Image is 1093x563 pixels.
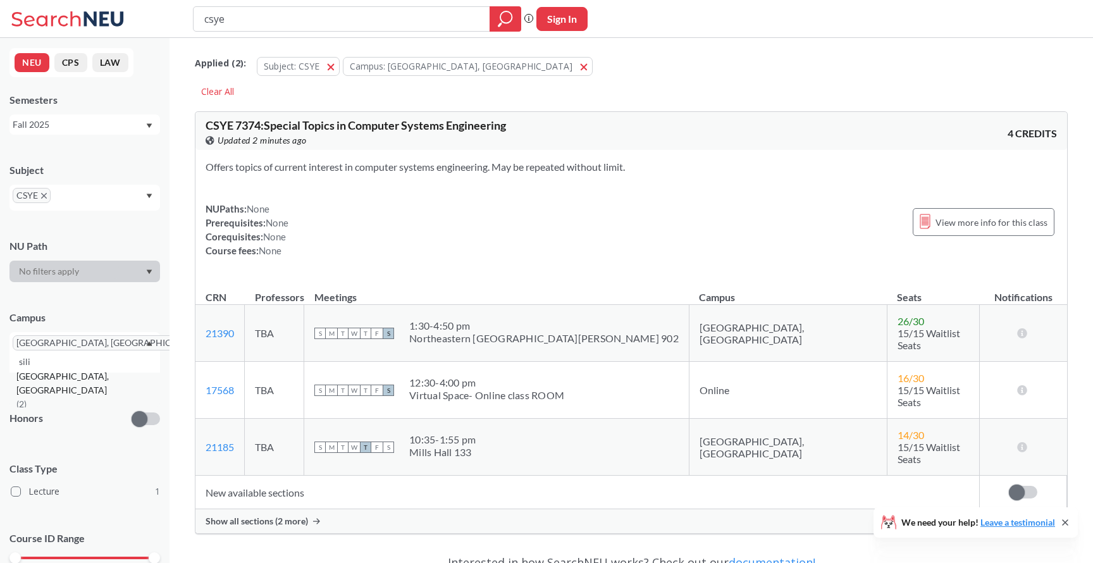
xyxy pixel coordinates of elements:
[245,305,304,362] td: TBA
[898,327,960,351] span: 15/15 Waitlist Seats
[13,188,51,203] span: CSYEX to remove pill
[195,82,240,101] div: Clear All
[980,517,1055,528] a: Leave a testimonial
[206,384,234,396] a: 17568
[360,328,371,339] span: T
[245,278,304,305] th: Professors
[155,485,160,498] span: 1
[206,202,288,257] div: NUPaths: Prerequisites: Corequisites: Course fees:
[409,332,679,345] div: Northeastern [GEOGRAPHIC_DATA][PERSON_NAME] 902
[195,476,980,509] td: New available sections
[409,433,476,446] div: 10:35 - 1:55 pm
[490,6,521,32] div: magnifying glass
[206,441,234,453] a: 21185
[360,442,371,453] span: T
[146,269,152,275] svg: Dropdown arrow
[15,53,49,72] button: NEU
[409,389,564,402] div: Virtual Space- Online class ROOM
[16,369,159,397] span: [GEOGRAPHIC_DATA], [GEOGRAPHIC_DATA]
[11,483,160,500] label: Lecture
[206,290,226,304] div: CRN
[360,385,371,396] span: T
[9,185,160,211] div: CSYEX to remove pillDropdown arrow
[146,123,152,128] svg: Dropdown arrow
[349,328,360,339] span: W
[9,411,43,426] p: Honors
[887,278,979,305] th: Seats
[326,328,337,339] span: M
[9,93,160,107] div: Semesters
[409,446,476,459] div: Mills Hall 133
[980,278,1067,305] th: Notifications
[337,442,349,453] span: T
[206,118,506,132] span: CSYE 7374 : Special Topics in Computer Systems Engineering
[9,311,160,325] div: Campus
[936,214,1047,230] span: View more info for this class
[689,362,887,419] td: Online
[337,328,349,339] span: T
[314,328,326,339] span: S
[203,8,481,30] input: Class, professor, course number, "phrase"
[536,7,588,31] button: Sign In
[371,442,383,453] span: F
[54,53,87,72] button: CPS
[371,328,383,339] span: F
[1008,127,1057,140] span: 4 CREDITS
[689,278,887,305] th: Campus
[409,376,564,389] div: 12:30 - 4:00 pm
[92,53,128,72] button: LAW
[259,245,281,256] span: None
[16,399,27,409] span: ( 2 )
[9,462,160,476] span: Class Type
[409,319,679,332] div: 1:30 - 4:50 pm
[304,278,689,305] th: Meetings
[371,385,383,396] span: F
[383,328,394,339] span: S
[195,509,1067,533] div: Show all sections (2 more)
[245,419,304,476] td: TBA
[314,442,326,453] span: S
[13,335,214,350] span: [GEOGRAPHIC_DATA], [GEOGRAPHIC_DATA]X to remove pill
[383,385,394,396] span: S
[314,385,326,396] span: S
[9,163,160,177] div: Subject
[898,441,960,465] span: 15/15 Waitlist Seats
[146,194,152,199] svg: Dropdown arrow
[266,217,288,228] span: None
[901,518,1055,527] span: We need your help!
[206,516,308,527] span: Show all sections (2 more)
[326,442,337,453] span: M
[898,372,924,384] span: 16 / 30
[898,384,960,408] span: 15/15 Waitlist Seats
[247,203,269,214] span: None
[9,531,160,546] p: Course ID Range
[689,419,887,476] td: [GEOGRAPHIC_DATA], [GEOGRAPHIC_DATA]
[195,56,246,70] span: Applied ( 2 ):
[264,60,319,72] span: Subject: CSYE
[498,10,513,28] svg: magnifying glass
[349,442,360,453] span: W
[41,193,47,199] svg: X to remove pill
[898,315,924,327] span: 26 / 30
[206,160,1057,174] section: Offers topics of current interest in computer systems engineering. May be repeated without limit.
[349,385,360,396] span: W
[350,60,572,72] span: Campus: [GEOGRAPHIC_DATA], [GEOGRAPHIC_DATA]
[383,442,394,453] span: S
[13,118,145,132] div: Fall 2025
[263,231,286,242] span: None
[9,239,160,253] div: NU Path
[326,385,337,396] span: M
[257,57,340,76] button: Subject: CSYE
[206,327,234,339] a: 21390
[245,362,304,419] td: TBA
[337,385,349,396] span: T
[343,57,593,76] button: Campus: [GEOGRAPHIC_DATA], [GEOGRAPHIC_DATA]
[689,305,887,362] td: [GEOGRAPHIC_DATA], [GEOGRAPHIC_DATA]
[9,332,160,373] div: [GEOGRAPHIC_DATA], [GEOGRAPHIC_DATA]X to remove pillDropdown arrow[GEOGRAPHIC_DATA], [GEOGRAPHIC_...
[218,133,307,147] span: Updated 2 minutes ago
[9,261,160,282] div: Dropdown arrow
[146,341,152,346] svg: Dropdown arrow
[9,114,160,135] div: Fall 2025Dropdown arrow
[898,429,924,441] span: 14 / 30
